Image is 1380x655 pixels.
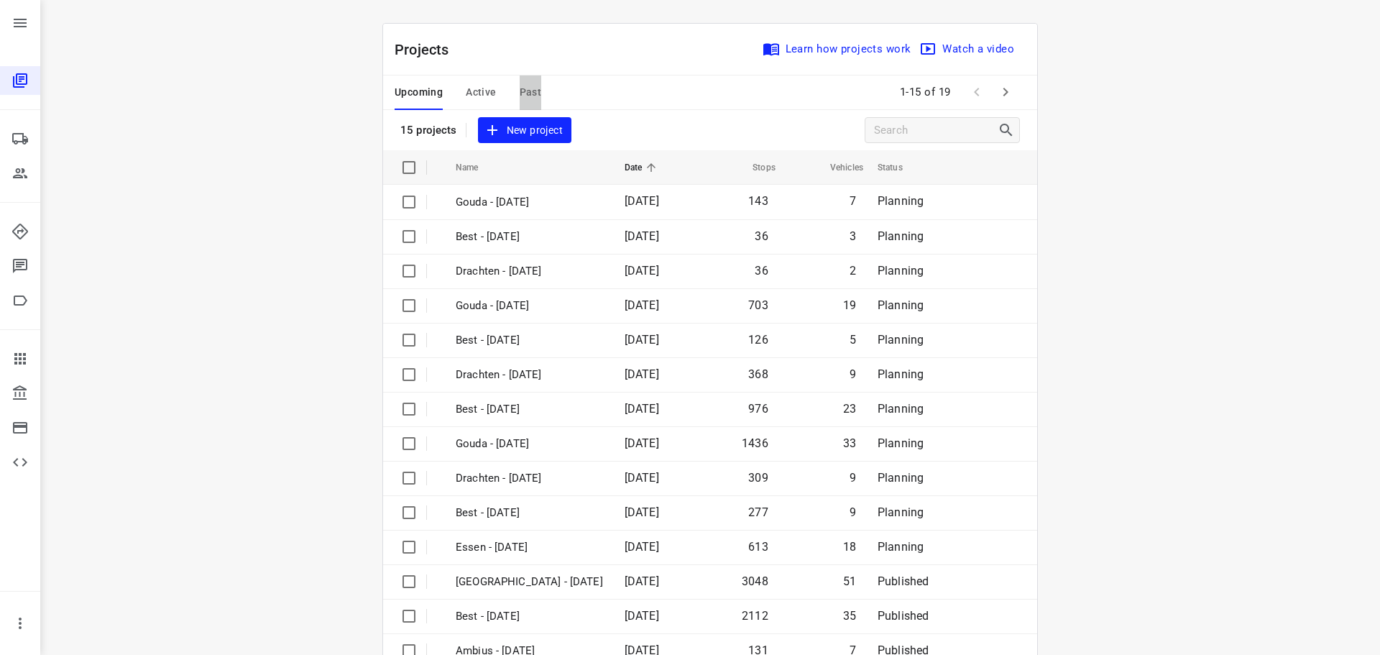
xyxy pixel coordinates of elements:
[843,298,856,312] span: 19
[843,609,856,623] span: 35
[748,505,768,519] span: 277
[878,298,924,312] span: Planning
[878,333,924,347] span: Planning
[850,229,856,243] span: 3
[734,159,776,176] span: Stops
[456,159,497,176] span: Name
[456,298,603,314] p: Gouda - [DATE]
[878,194,924,208] span: Planning
[456,332,603,349] p: Best - [DATE]
[878,367,924,381] span: Planning
[748,333,768,347] span: 126
[487,122,563,139] span: New project
[843,436,856,450] span: 33
[456,470,603,487] p: Drachten - [DATE]
[748,471,768,485] span: 309
[755,229,768,243] span: 36
[850,333,856,347] span: 5
[456,574,603,590] p: Zwolle - Monday
[991,78,1020,106] span: Next Page
[843,574,856,588] span: 51
[878,609,929,623] span: Published
[625,159,661,176] span: Date
[748,402,768,416] span: 976
[811,159,863,176] span: Vehicles
[850,264,856,278] span: 2
[456,367,603,383] p: Drachten - [DATE]
[878,402,924,416] span: Planning
[400,124,457,137] p: 15 projects
[625,505,659,519] span: [DATE]
[456,229,603,245] p: Best - [DATE]
[878,471,924,485] span: Planning
[625,194,659,208] span: [DATE]
[625,574,659,588] span: [DATE]
[456,436,603,452] p: Gouda - [DATE]
[748,540,768,554] span: 613
[878,436,924,450] span: Planning
[395,39,461,60] p: Projects
[850,194,856,208] span: 7
[878,159,921,176] span: Status
[625,402,659,416] span: [DATE]
[742,609,768,623] span: 2112
[625,609,659,623] span: [DATE]
[748,298,768,312] span: 703
[456,263,603,280] p: Drachten - [DATE]
[625,298,659,312] span: [DATE]
[843,402,856,416] span: 23
[850,367,856,381] span: 9
[395,83,443,101] span: Upcoming
[625,471,659,485] span: [DATE]
[755,264,768,278] span: 36
[878,540,924,554] span: Planning
[456,194,603,211] p: Gouda - [DATE]
[520,83,542,101] span: Past
[878,574,929,588] span: Published
[625,333,659,347] span: [DATE]
[843,540,856,554] span: 18
[625,436,659,450] span: [DATE]
[748,194,768,208] span: 143
[998,122,1019,139] div: Search
[456,539,603,556] p: Essen - Monday
[466,83,496,101] span: Active
[625,229,659,243] span: [DATE]
[850,505,856,519] span: 9
[625,540,659,554] span: [DATE]
[894,77,957,108] span: 1-15 of 19
[456,608,603,625] p: Best - Monday
[456,505,603,521] p: Best - [DATE]
[850,471,856,485] span: 9
[874,119,998,142] input: Search projects
[625,367,659,381] span: [DATE]
[478,117,571,144] button: New project
[625,264,659,278] span: [DATE]
[962,78,991,106] span: Previous Page
[742,574,768,588] span: 3048
[748,367,768,381] span: 368
[878,264,924,278] span: Planning
[456,401,603,418] p: Best - [DATE]
[878,229,924,243] span: Planning
[742,436,768,450] span: 1436
[878,505,924,519] span: Planning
